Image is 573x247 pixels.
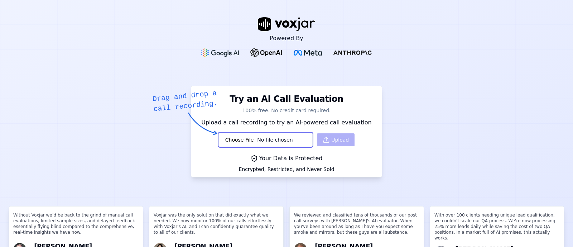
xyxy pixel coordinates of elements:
[218,129,313,151] input: Upload a call recording
[294,212,419,241] p: We reviewed and classified tens of thousands of our post call surveys with [PERSON_NAME]'s AI eva...
[258,17,315,31] img: voxjar logo
[13,212,139,241] p: Without Voxjar we’d be back to the grind of manual call evaluations, limited sample sizes, and de...
[154,212,279,241] p: Voxjar was the only solution that did exactly what we needed. We now monitor 100% of our calls ef...
[239,154,334,163] div: Your Data is Protected
[201,48,239,57] img: Google gemini Logo
[239,166,334,173] div: Encrypted, Restricted, and Never Sold
[196,107,377,114] p: 100% free. No credit card required.
[270,34,303,43] p: Powered By
[294,50,322,56] img: Meta Logo
[230,93,343,105] h1: Try an AI Call Evaluation
[196,118,377,127] p: Upload a call recording to try an AI-powered call evaluation
[434,212,560,244] p: With over 100 clients needing unique lead qualification, we couldn't scale our QA process. We're ...
[250,48,282,57] img: OpenAI Logo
